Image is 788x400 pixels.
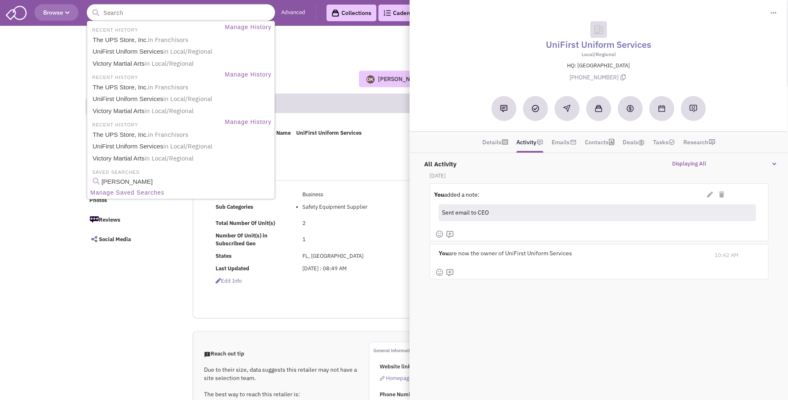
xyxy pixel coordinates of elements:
div: are now the owner of UniFirst Uniform Services [435,244,708,263]
span: Browse [43,9,70,16]
td: FL, [GEOGRAPHIC_DATA] [300,250,440,262]
a: [PERSON_NAME] [90,176,273,188]
a: Emails [552,136,570,148]
a: The UPS Store, Inc.in Franchisors [90,35,273,46]
a: Victory Martial Artsin Local/Regional [90,106,273,117]
a: Manage History [223,69,274,80]
a: Homepage [380,375,412,382]
a: UniFirst Uniform Services [546,38,651,51]
a: Photos [85,193,176,209]
a: Manage History [223,22,274,32]
img: Create a deal [626,104,634,113]
span: in Local/Regional [145,59,194,67]
img: Cadences_logo.png [383,10,391,16]
a: Social Media [85,230,176,248]
span: [PHONE_NUMBER] [570,74,628,81]
span: in Franchisors [148,83,188,91]
b: You [439,249,449,257]
a: Reach Out Tips [85,116,176,132]
img: Schedule a Meeting [658,105,665,112]
b: Sub Categories [216,203,253,210]
img: face-smile.png [435,268,444,277]
img: Reachout [563,105,570,112]
button: Add to a collection [586,96,611,121]
img: SmartAdmin [6,4,27,20]
b: Last Updated [216,265,249,272]
a: Collections [326,5,376,21]
label: added a note: [434,190,479,199]
span: in Local/Regional [163,47,212,55]
img: Add a Task [532,105,539,112]
img: icon-collection-lavender-black.svg [331,9,339,17]
td: 1 [300,230,440,250]
a: Deals [623,136,645,148]
img: face-smile.png [435,230,444,238]
a: Cadences [378,5,424,21]
div: [PERSON_NAME] [378,75,424,83]
img: Add to a collection [595,105,602,112]
div: Sent email to CEO [439,205,752,220]
p: Phone Number [380,391,522,399]
b: Number Of Unit(s) in Subscribed Geo [216,232,268,247]
img: mdi_comment-add-outline.png [446,269,454,277]
li: RECENT HISTORY [88,72,140,81]
p: The best way to reach this retailer is: [204,390,358,398]
input: Search [87,4,275,21]
i: Edit Note [707,192,713,198]
td: Business [300,188,440,201]
td: 2 [300,217,440,230]
a: The UPS Store, Inc.in Franchisors [90,82,273,93]
b: States [216,252,232,259]
span: in Franchisors [148,36,188,44]
a: Victory Martial Artsin Local/Regional [90,153,273,164]
a: Manage Saved Searches [88,188,274,198]
a: UniFirst Uniform Servicesin Local/Regional [90,94,273,105]
img: icon-dealamount.png [638,139,645,146]
a: Activity [516,136,536,148]
span: in Local/Regional [145,107,194,115]
a: UniFirst Uniform Servicesin Local/Regional [90,46,273,57]
a: Nearest Competitors [85,173,176,191]
img: icon-email-active-16.png [570,139,577,146]
img: TaskCount.png [668,139,675,146]
img: mdi_comment-add-outline.png [446,230,454,239]
li: Safety Equipment Supplier [302,203,438,211]
a: The UPS Store, Inc.in Franchisors [90,129,273,141]
p: General information [373,346,522,355]
p: Website links [380,363,522,371]
b: UniFirst Uniform Services [296,129,362,136]
span: Reach out tip [204,350,244,357]
span: in Franchisors [148,131,188,138]
img: Add a note [500,105,508,112]
span: Edit info [216,277,242,284]
span: Homepage [386,375,412,382]
img: research-icon.png [709,139,715,146]
li: RECENT HISTORY [88,25,140,34]
span: in Local/Regional [145,154,194,162]
td: [DATE] : 08:49 AM [300,262,440,275]
a: Contacts [585,136,609,148]
img: reachlinkicon.png [380,376,385,381]
a: Research [683,136,708,148]
a: General Info [86,99,176,115]
strong: You [434,191,444,198]
button: Browse [34,4,79,21]
label: All Activity [420,156,457,168]
i: Delete Note [719,192,724,198]
a: UniFirst Uniform Servicesin Local/Regional [90,141,273,152]
b: Total Number Of Unit(s) [216,220,275,227]
a: Advanced [281,9,305,17]
a: Reviews [85,211,176,228]
span: in Local/Regional [163,95,212,103]
li: RECENT HISTORY [88,120,140,128]
a: Victory Martial Artsin Local/Regional [90,58,273,69]
p: Local/Regional [419,51,778,58]
img: icon-note.png [537,139,543,146]
a: Manage History [223,117,274,127]
a: Tasks [653,136,675,148]
p: Due to their size, data suggests this retailer may not have a site selection team. [204,365,358,382]
li: SAVED SEARCHES [88,167,274,176]
b: [DATE] [430,172,446,179]
span: 10:42 AM [714,252,739,259]
p: HQ: [GEOGRAPHIC_DATA] [419,62,778,70]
